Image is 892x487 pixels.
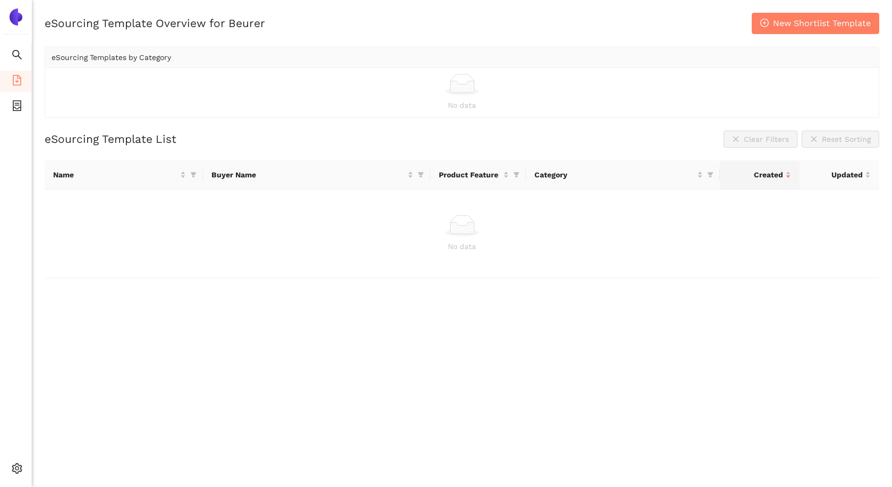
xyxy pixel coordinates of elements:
[418,172,424,178] span: filter
[190,172,197,178] span: filter
[430,160,526,190] th: this column's title is Product Feature,this column is sortable
[45,15,265,31] h2: eSourcing Template Overview for Beurer
[45,160,203,190] th: this column's title is Name,this column is sortable
[513,172,520,178] span: filter
[211,169,406,181] span: Buyer Name
[707,172,713,178] span: filter
[203,160,431,190] th: this column's title is Buyer Name,this column is sortable
[760,19,769,29] span: plus-circle
[526,160,720,190] th: this column's title is Category,this column is sortable
[511,167,522,183] span: filter
[802,131,879,148] button: closeReset Sorting
[800,160,879,190] th: this column's title is Updated,this column is sortable
[7,8,24,25] img: Logo
[12,97,22,118] span: container
[52,53,171,62] span: eSourcing Templates by Category
[53,169,178,181] span: Name
[188,167,199,183] span: filter
[45,131,176,147] h2: eSourcing Template List
[724,131,797,148] button: closeClear Filters
[52,99,872,111] div: No data
[773,16,871,30] span: New Shortlist Template
[534,169,695,181] span: Category
[705,167,716,183] span: filter
[12,71,22,92] span: file-add
[439,169,501,181] span: Product Feature
[12,46,22,67] span: search
[12,459,22,481] span: setting
[53,241,871,252] div: No data
[728,169,783,181] span: Created
[752,13,879,34] button: plus-circleNew Shortlist Template
[808,169,863,181] span: Updated
[415,167,426,183] span: filter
